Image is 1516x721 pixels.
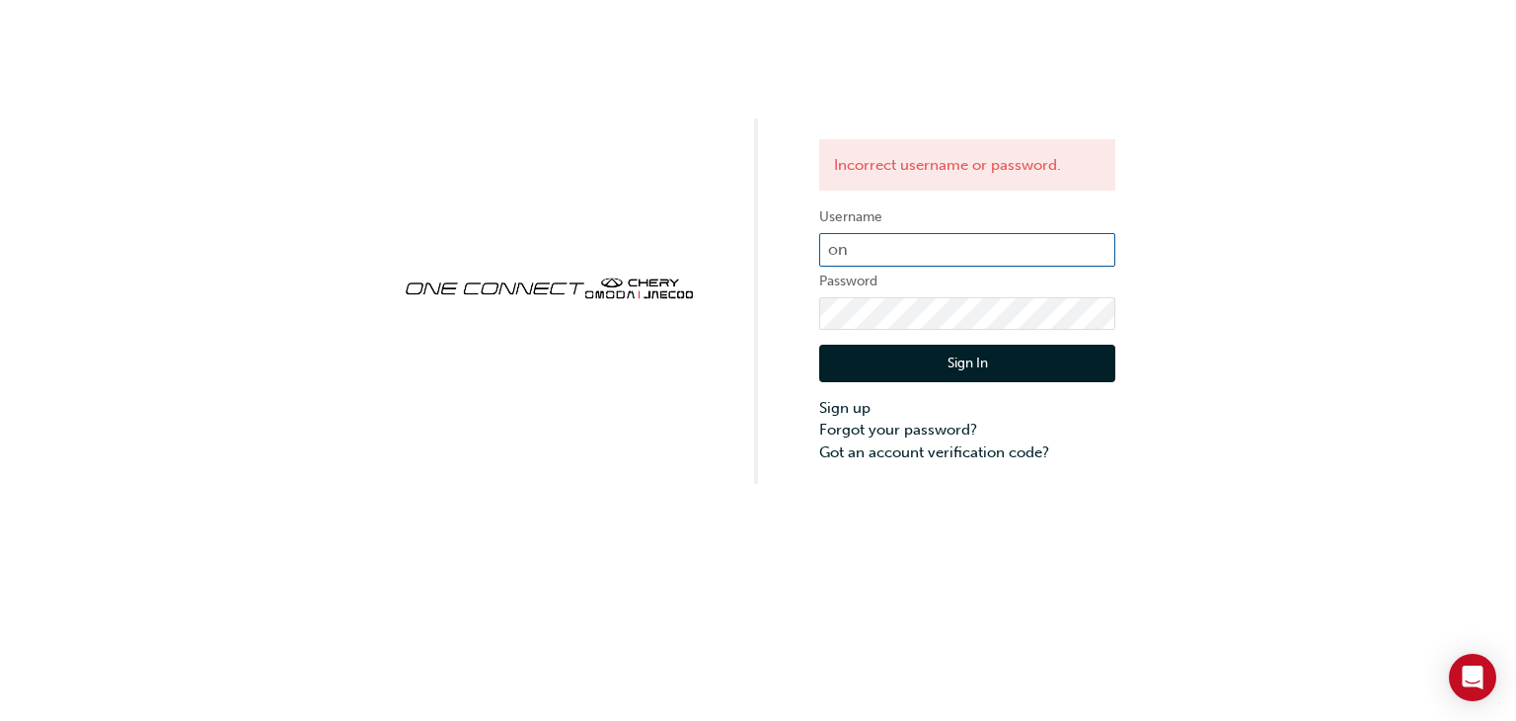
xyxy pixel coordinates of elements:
[819,419,1115,441] a: Forgot your password?
[819,397,1115,420] a: Sign up
[819,205,1115,229] label: Username
[401,261,697,312] img: oneconnect
[1449,654,1496,701] div: Open Intercom Messenger
[819,441,1115,464] a: Got an account verification code?
[819,233,1115,267] input: Username
[819,345,1115,382] button: Sign In
[819,270,1115,293] label: Password
[819,139,1115,192] div: Incorrect username or password.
